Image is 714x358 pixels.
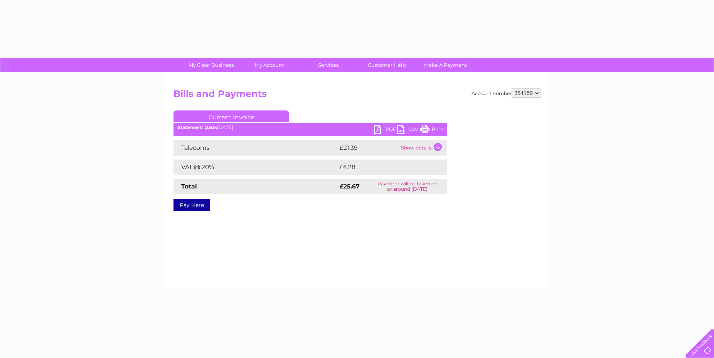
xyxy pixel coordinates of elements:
[173,199,210,211] a: Pay Here
[374,125,397,136] a: PDF
[338,140,399,156] td: £21.39
[472,88,541,98] div: Account number
[173,88,541,103] h2: Bills and Payments
[420,125,443,136] a: Print
[177,124,217,130] b: Statement Date:
[173,110,289,122] a: Current Invoice
[355,58,419,72] a: Customer Help
[397,125,420,136] a: CSV
[340,183,360,190] strong: £25.67
[414,58,477,72] a: Make A Payment
[173,125,447,130] div: [DATE]
[238,58,301,72] a: My Account
[181,183,197,190] strong: Total
[296,58,360,72] a: Services
[179,58,243,72] a: My Clear Business
[338,159,429,175] td: £4.28
[399,140,447,156] td: Show details
[173,159,338,175] td: VAT @ 20%
[367,179,447,194] td: Payment will be taken on or around [DATE]
[173,140,338,156] td: Telecoms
